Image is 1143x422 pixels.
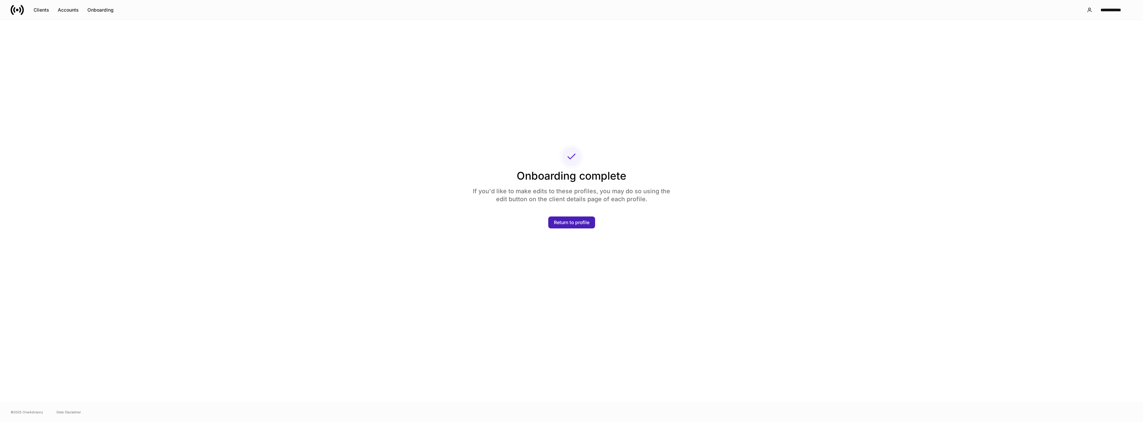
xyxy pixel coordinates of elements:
[87,7,114,13] div: Onboarding
[29,5,53,15] button: Clients
[554,219,589,226] div: Return to profile
[467,183,676,203] h4: If you'd like to make edits to these profiles, you may do so using the edit button on the client ...
[34,7,49,13] div: Clients
[56,409,81,415] a: Data Disclaimer
[467,169,676,183] h2: Onboarding complete
[83,5,118,15] button: Onboarding
[11,409,43,415] span: © 2025 OneAdvisory
[58,7,79,13] div: Accounts
[548,216,595,228] button: Return to profile
[53,5,83,15] button: Accounts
